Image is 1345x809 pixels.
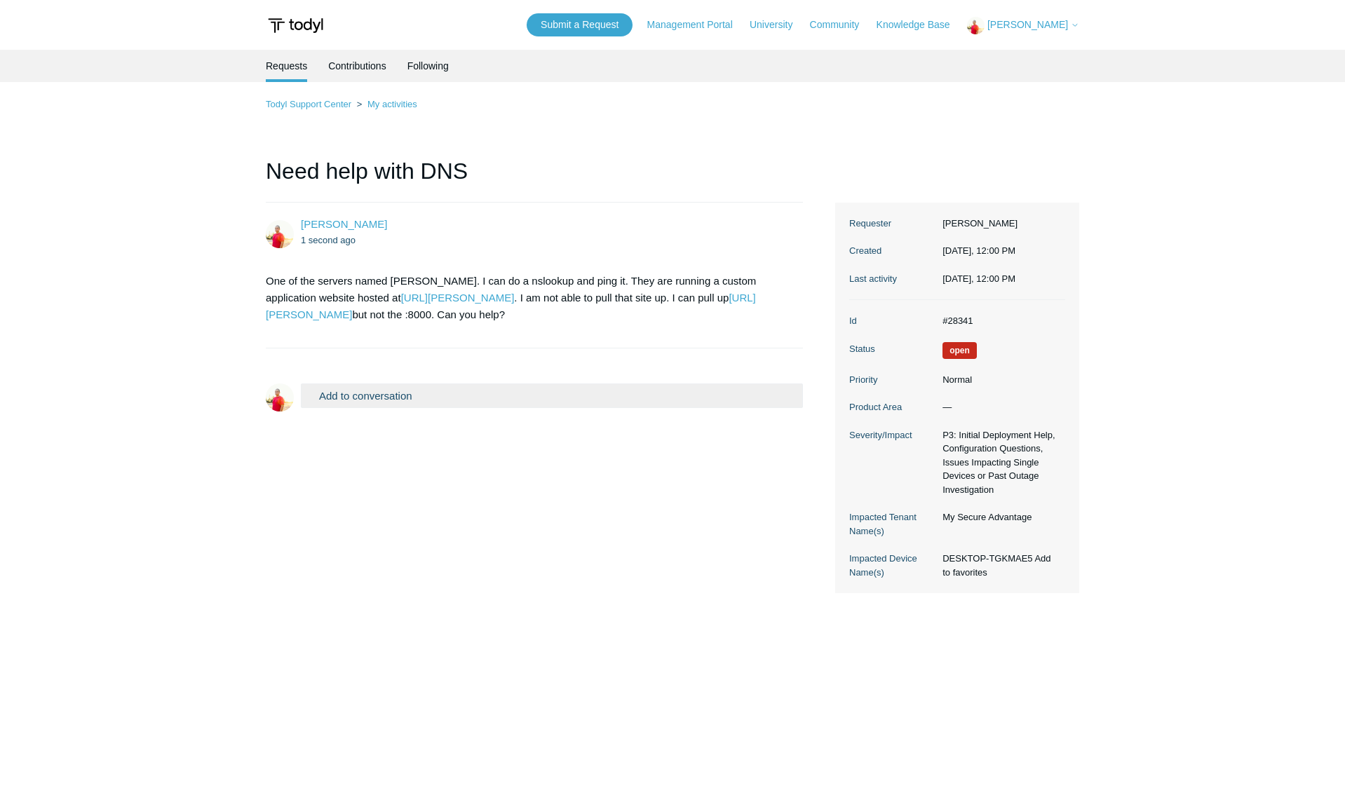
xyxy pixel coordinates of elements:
[401,292,515,304] a: [URL][PERSON_NAME]
[266,292,756,320] a: [URL][PERSON_NAME]
[849,373,935,387] dt: Priority
[266,99,351,109] a: Todyl Support Center
[935,510,1065,524] dd: My Secure Advantage
[750,18,806,32] a: University
[354,99,417,109] li: My activities
[849,272,935,286] dt: Last activity
[849,217,935,231] dt: Requester
[849,314,935,328] dt: Id
[328,50,386,82] a: Contributions
[987,19,1068,30] span: [PERSON_NAME]
[942,342,977,359] span: We are working on a response for you
[266,50,307,82] li: Requests
[266,99,354,109] li: Todyl Support Center
[935,400,1065,414] dd: —
[301,218,387,230] a: [PERSON_NAME]
[849,342,935,356] dt: Status
[935,428,1065,497] dd: P3: Initial Deployment Help, Configuration Questions, Issues Impacting Single Devices or Past Out...
[266,154,803,203] h1: Need help with DNS
[301,235,356,245] time: 09/23/2025, 12:00
[935,552,1065,579] dd: DESKTOP-TGKMAE5 Add to favorites
[849,510,935,538] dt: Impacted Tenant Name(s)
[407,50,449,82] a: Following
[849,244,935,258] dt: Created
[266,273,789,323] p: One of the servers named [PERSON_NAME]. I can do a nslookup and ping it. They are running a custo...
[647,18,747,32] a: Management Portal
[367,99,417,109] a: My activities
[849,552,935,579] dt: Impacted Device Name(s)
[935,217,1065,231] dd: [PERSON_NAME]
[942,273,1015,284] time: 09/23/2025, 12:00
[942,245,1015,256] time: 09/23/2025, 12:00
[877,18,964,32] a: Knowledge Base
[527,13,633,36] a: Submit a Request
[301,383,803,408] button: Add to conversation
[849,428,935,442] dt: Severity/Impact
[301,218,387,230] span: Nik Margulski
[810,18,874,32] a: Community
[967,17,1079,34] button: [PERSON_NAME]
[849,400,935,414] dt: Product Area
[266,13,325,39] img: Todyl Support Center Help Center home page
[935,314,1065,328] dd: #28341
[935,373,1065,387] dd: Normal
